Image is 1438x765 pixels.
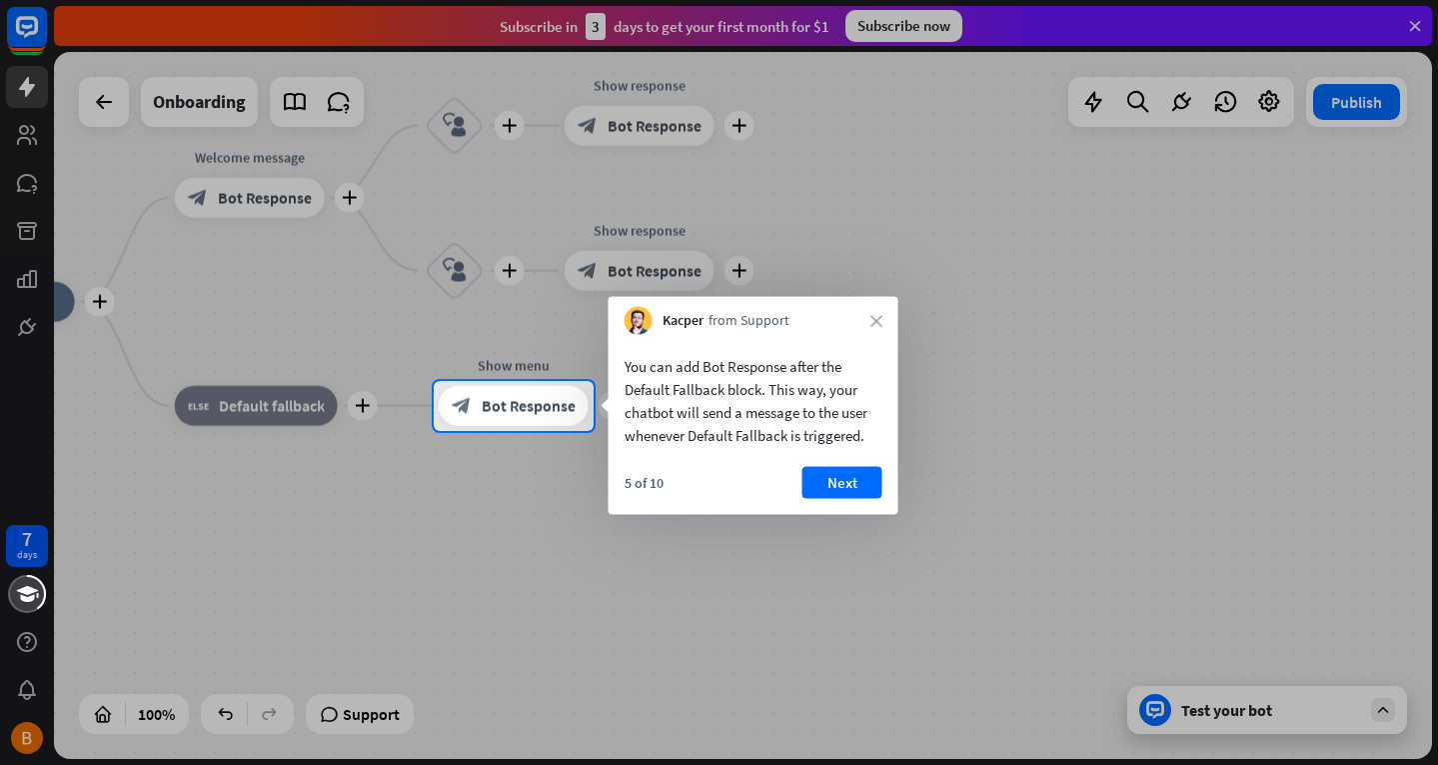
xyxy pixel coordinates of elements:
[709,311,789,331] span: from Support
[482,396,576,416] span: Bot Response
[802,467,882,499] button: Next
[16,8,76,68] button: Open LiveChat chat widget
[625,355,882,447] div: You can add Bot Response after the Default Fallback block. This way, your chatbot will send a mes...
[625,474,664,492] div: 5 of 10
[663,311,704,331] span: Kacper
[870,315,882,327] i: close
[452,396,472,416] i: block_bot_response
